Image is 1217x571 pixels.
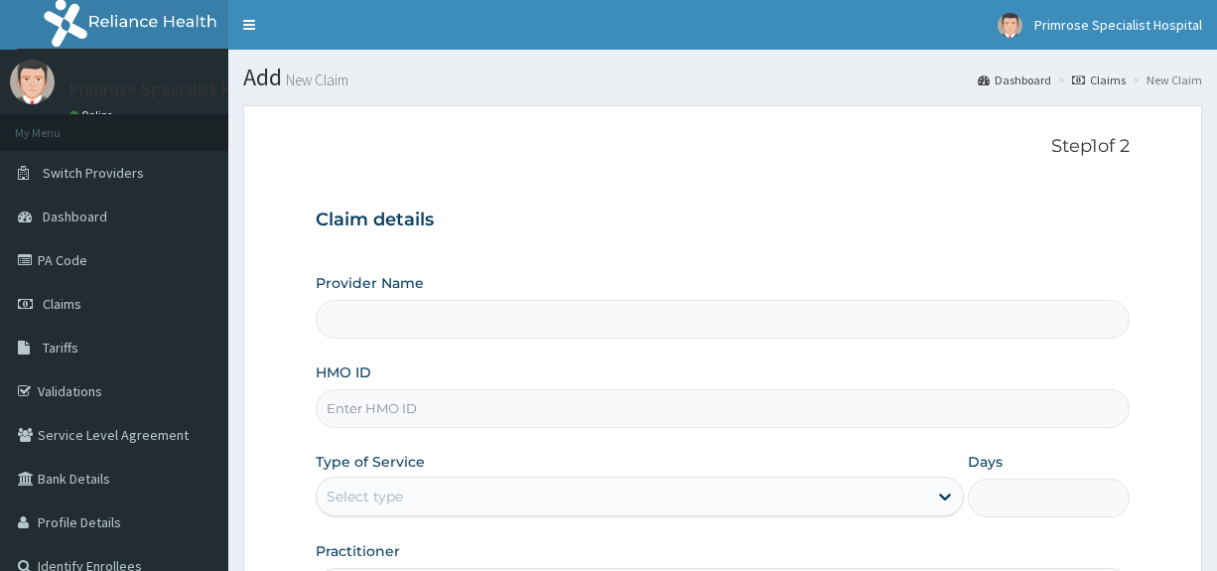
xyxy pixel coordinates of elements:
[327,487,403,506] div: Select type
[316,210,1129,231] h3: Claim details
[316,541,400,561] label: Practitioner
[43,208,107,225] span: Dashboard
[243,65,1202,90] h1: Add
[968,452,1003,472] label: Days
[998,13,1022,38] img: User Image
[43,339,78,357] span: Tariffs
[316,273,424,293] label: Provider Name
[978,71,1051,88] a: Dashboard
[316,136,1129,158] p: Step 1 of 2
[316,452,425,472] label: Type of Service
[1072,71,1126,88] a: Claims
[43,295,81,313] span: Claims
[282,72,348,87] small: New Claim
[316,362,371,382] label: HMO ID
[69,108,117,122] a: Online
[10,60,55,104] img: User Image
[1128,71,1202,88] li: New Claim
[69,80,287,98] p: Primrose Specialist Hospital
[43,164,144,182] span: Switch Providers
[316,389,1129,428] input: Enter HMO ID
[1034,16,1202,34] span: Primrose Specialist Hospital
